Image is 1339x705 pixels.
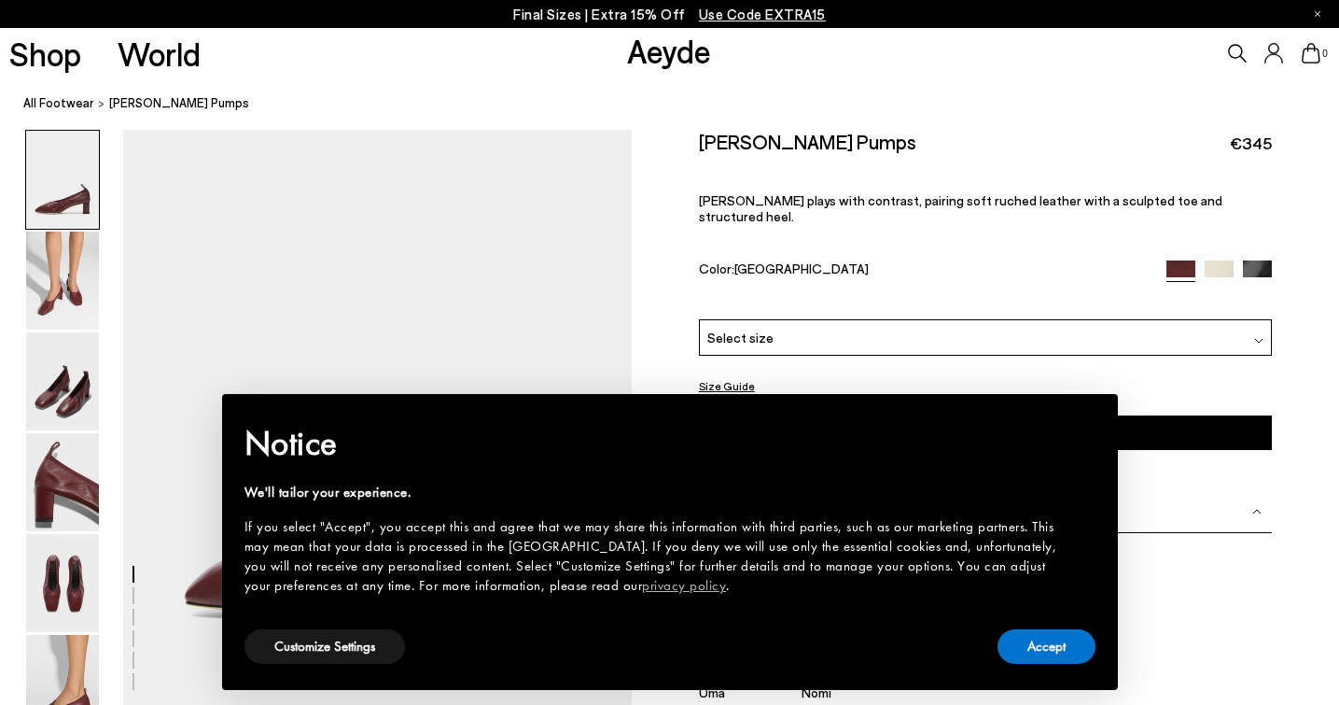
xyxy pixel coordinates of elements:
[1066,400,1110,444] button: Close this notice
[699,192,1273,224] p: [PERSON_NAME] plays with contrast, pairing soft ruched leather with a sculpted toe and structured...
[707,328,774,347] span: Select size
[627,31,711,70] a: Aeyde
[642,576,726,595] a: privacy policy
[244,419,1066,468] h2: Notice
[9,37,81,70] a: Shop
[699,374,755,398] button: Size Guide
[109,93,249,113] span: [PERSON_NAME] Pumps
[26,332,99,430] img: Narissa Ruched Pumps - Image 3
[26,232,99,330] img: Narissa Ruched Pumps - Image 2
[513,3,826,26] p: Final Sizes | Extra 15% Off
[244,483,1066,502] div: We'll tailor your experience.
[26,534,99,632] img: Narissa Ruched Pumps - Image 5
[699,261,1149,282] div: Color:
[26,131,99,229] img: Narissa Ruched Pumps - Image 1
[699,130,916,153] h2: [PERSON_NAME] Pumps
[997,629,1095,664] button: Accept
[1302,43,1320,63] a: 0
[699,6,826,22] span: Navigate to /collections/ss25-final-sizes
[1320,49,1330,59] span: 0
[23,78,1339,130] nav: breadcrumb
[1081,407,1094,436] span: ×
[118,37,201,70] a: World
[23,93,94,113] a: All Footwear
[244,517,1066,596] div: If you select "Accept", you accept this and agree that we may share this information with third p...
[244,629,405,664] button: Customize Settings
[1252,507,1262,516] img: svg%3E
[26,433,99,531] img: Narissa Ruched Pumps - Image 4
[734,261,869,276] span: [GEOGRAPHIC_DATA]
[1230,132,1272,155] span: €345
[1254,336,1263,345] img: svg%3E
